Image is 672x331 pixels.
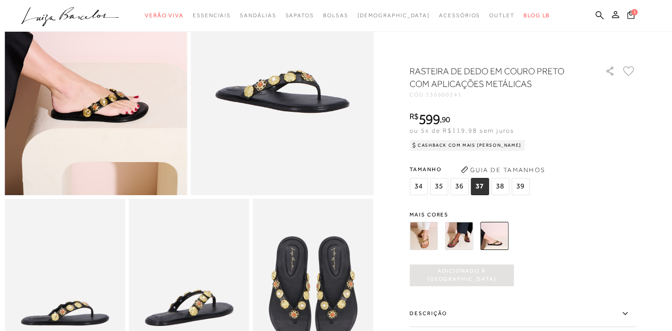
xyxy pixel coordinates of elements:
i: R$ [410,112,419,120]
span: 90 [442,115,450,124]
span: 599 [419,111,440,127]
a: categoryNavScreenReaderText [285,7,314,24]
a: BLOG LB [524,7,550,24]
a: categoryNavScreenReaderText [323,7,348,24]
span: 136600241 [426,91,462,98]
div: CÓD: [410,92,591,97]
i: , [440,115,450,124]
span: Adicionado à [GEOGRAPHIC_DATA] [410,267,514,283]
span: 34 [410,178,428,195]
div: Cashback com Mais [PERSON_NAME] [410,140,525,151]
button: Guia de Tamanhos [458,163,548,177]
a: categoryNavScreenReaderText [240,7,276,24]
span: Acessórios [439,12,480,19]
span: Outlet [489,12,515,19]
span: [DEMOGRAPHIC_DATA] [357,12,430,19]
span: 39 [511,178,529,195]
img: RASTEIRA DE DEDO EM COURO PRETO COM APLICAÇÕES METÁLICAS [480,222,508,250]
button: 1 [624,10,637,22]
span: 36 [450,178,468,195]
a: categoryNavScreenReaderText [489,7,515,24]
span: 35 [430,178,448,195]
span: 38 [491,178,509,195]
button: Adicionado à [GEOGRAPHIC_DATA] [410,264,514,286]
span: 37 [471,178,489,195]
span: ou 5x de R$119,98 sem juros [410,127,514,134]
span: Tamanho [410,163,532,176]
a: noSubCategoriesText [357,7,430,24]
span: Verão Viva [145,12,184,19]
a: categoryNavScreenReaderText [193,7,231,24]
span: 1 [631,9,638,15]
a: categoryNavScreenReaderText [439,7,480,24]
span: Sapatos [285,12,314,19]
span: Sandálias [240,12,276,19]
img: RASTEIRA DE DEDO EM COURO AZUL NAVAL COM APLICAÇÕES METÁLICAS [445,222,473,250]
span: Mais cores [410,212,636,217]
h1: RASTEIRA DE DEDO EM COURO PRETO COM APLICAÇÕES METÁLICAS [410,65,579,90]
span: Essenciais [193,12,231,19]
span: BLOG LB [524,12,550,19]
span: Bolsas [323,12,348,19]
img: RASTEIRA DE DEDO EM COURO AREIA COM APLICAÇÕES METÁLICAS [410,222,438,250]
label: Descrição [410,301,636,327]
a: categoryNavScreenReaderText [145,7,184,24]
